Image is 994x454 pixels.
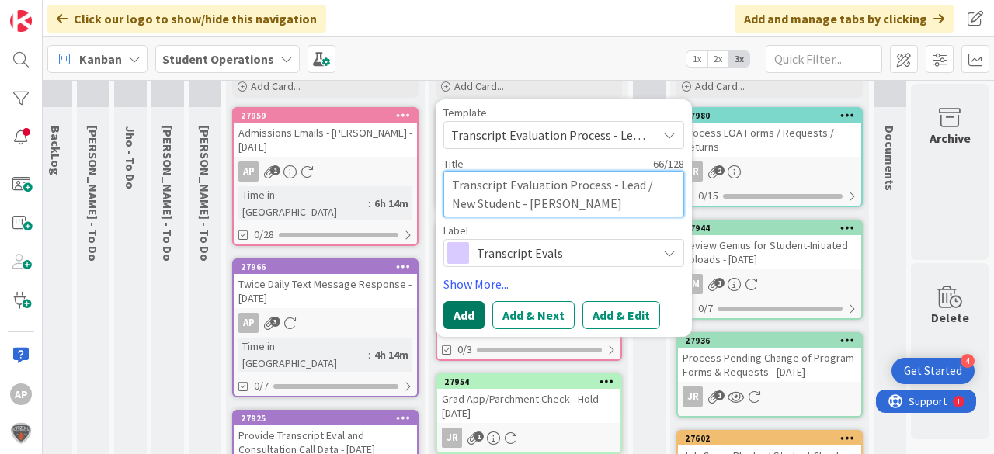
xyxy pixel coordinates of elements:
button: Add & Next [492,301,575,329]
div: AP [238,313,259,333]
div: 27959 [241,110,417,121]
span: 0/3 [457,341,472,358]
a: 27959Admissions Emails - [PERSON_NAME] - [DATE]APTime in [GEOGRAPHIC_DATA]:6h 14m0/28 [232,107,419,246]
div: Process Pending Change of Program Forms & Requests - [DATE] [678,348,861,382]
div: JR [437,428,620,448]
div: 27954 [444,376,620,387]
span: BackLog [48,126,64,175]
label: Title [443,157,464,171]
button: Add & Edit [582,301,660,329]
div: 27980 [678,109,861,123]
span: Add Card... [251,79,301,93]
span: 3 [270,317,280,327]
a: Show More... [443,275,684,293]
span: 2 [714,165,725,175]
span: 1 [474,431,484,442]
div: 66 / 128 [468,157,684,171]
a: 27980Process LOA Forms / Requests / ReturnsJR0/15 [676,107,863,207]
div: 4h 14m [370,346,412,363]
span: Add Card... [695,79,745,93]
div: 27602 [678,431,861,445]
a: 27954Grad App/Parchment Check - Hold - [DATE]JR [436,373,622,454]
span: Eric - To Do [197,126,213,262]
div: 27966 [241,262,417,272]
span: Transcript Evals [477,242,649,264]
textarea: Transcript Evaluation Process - Lead / New Student - [PERSON_NAME] [443,171,684,217]
span: 1 [714,278,725,288]
div: AP [238,161,259,182]
button: Add [443,301,485,329]
div: Time in [GEOGRAPHIC_DATA] [238,338,368,372]
div: 27936 [685,335,861,346]
div: Get Started [904,363,962,379]
div: 27959 [234,109,417,123]
b: Student Operations [162,51,274,67]
div: 27980 [685,110,861,121]
div: 27954Grad App/Parchment Check - Hold - [DATE] [437,375,620,423]
a: 27966Twice Daily Text Message Response - [DATE]APTime in [GEOGRAPHIC_DATA]:4h 14m0/7 [232,258,419,397]
div: 27959Admissions Emails - [PERSON_NAME] - [DATE] [234,109,417,157]
span: 1x [686,51,707,67]
span: Add Card... [454,79,504,93]
div: JR [683,161,703,182]
div: AP [234,161,417,182]
div: 27944 [685,223,861,234]
a: 27936Process Pending Change of Program Forms & Requests - [DATE]JR [676,332,863,418]
span: 0/7 [254,378,269,394]
div: Process LOA Forms / Requests / Returns [678,123,861,157]
div: 27936Process Pending Change of Program Forms & Requests - [DATE] [678,334,861,382]
div: ZM [683,274,703,294]
div: 27954 [437,375,620,389]
img: Visit kanbanzone.com [10,10,32,32]
span: Jho - To Do [123,126,138,189]
div: 27966Twice Daily Text Message Response - [DATE] [234,260,417,308]
span: 0/7 [698,300,713,317]
div: Twice Daily Text Message Response - [DATE] [234,274,417,308]
div: Delete [931,308,969,327]
span: 3x [728,51,749,67]
div: JR [678,386,861,407]
div: 27925 [241,413,417,424]
div: 27925 [234,411,417,425]
div: Grad App/Parchment Check - Hold - [DATE] [437,389,620,423]
div: 27936 [678,334,861,348]
div: Click our logo to show/hide this navigation [47,5,326,33]
div: 27980Process LOA Forms / Requests / Returns [678,109,861,157]
div: JR [442,428,462,448]
span: Support [33,2,71,21]
div: Review Genius for Student-Initiated Uploads - [DATE] [678,235,861,269]
span: Template [443,107,487,118]
div: Open Get Started checklist, remaining modules: 4 [891,358,975,384]
span: : [368,195,370,212]
span: 2x [707,51,728,67]
span: : [368,346,370,363]
div: JR [683,386,703,407]
div: Admissions Emails - [PERSON_NAME] - [DATE] [234,123,417,157]
a: 27944Review Genius for Student-Initiated Uploads - [DATE]ZM0/7 [676,220,863,320]
div: 6h 14m [370,195,412,212]
div: 27966 [234,260,417,274]
div: 27944Review Genius for Student-Initiated Uploads - [DATE] [678,221,861,269]
div: 1 [81,6,85,19]
span: Zaida - To Do [160,126,176,262]
span: 0/15 [698,188,718,204]
div: Add and manage tabs by clicking [735,5,954,33]
span: Label [443,225,468,236]
input: Quick Filter... [766,45,882,73]
span: Kanban [79,50,122,68]
span: 1 [270,165,280,175]
span: 1 [714,390,725,400]
span: Documents [882,126,898,191]
div: ZM [678,274,861,294]
div: 27602 [685,433,861,444]
div: 27944 [678,221,861,235]
span: 0/28 [254,227,274,243]
div: 4 [961,354,975,368]
div: Time in [GEOGRAPHIC_DATA] [238,186,368,220]
span: Emilie - To Do [85,126,101,262]
div: AP [234,313,417,333]
div: AP [10,383,32,405]
img: avatar [10,422,32,444]
span: Transcript Evaluation Process - Lead / New Student [451,125,645,145]
div: Archive [930,129,971,147]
